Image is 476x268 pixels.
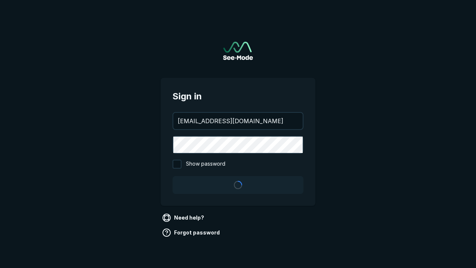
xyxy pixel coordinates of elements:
a: Go to sign in [223,42,253,60]
span: Sign in [173,90,303,103]
span: Show password [186,160,225,169]
a: Forgot password [161,227,223,239]
a: Need help? [161,212,207,224]
img: See-Mode Logo [223,42,253,60]
input: your@email.com [173,113,303,129]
